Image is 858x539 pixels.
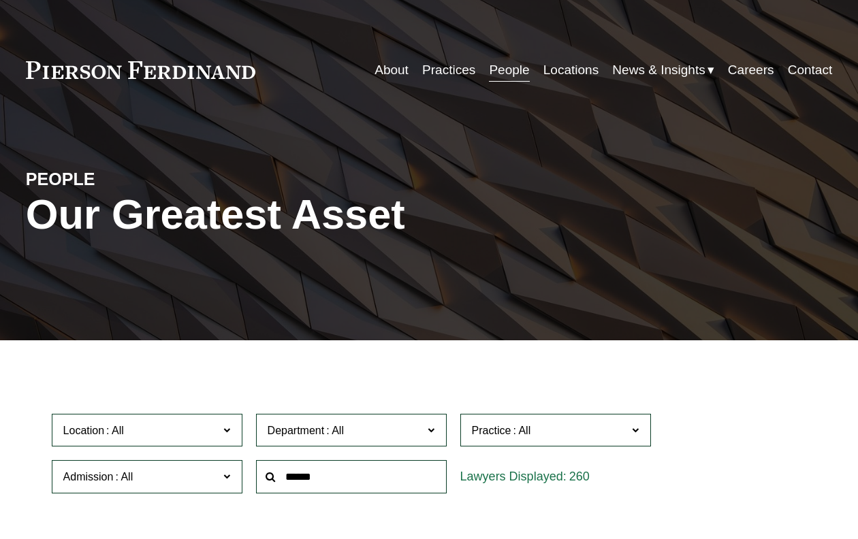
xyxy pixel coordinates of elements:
[63,471,114,483] span: Admission
[612,57,714,83] a: folder dropdown
[728,57,774,83] a: Careers
[422,57,475,83] a: Practices
[63,425,105,436] span: Location
[26,191,564,238] h1: Our Greatest Asset
[612,59,705,82] span: News & Insights
[788,57,833,83] a: Contact
[569,470,590,483] span: 260
[268,425,325,436] span: Department
[543,57,599,83] a: Locations
[26,169,227,191] h4: PEOPLE
[375,57,409,83] a: About
[472,425,511,436] span: Practice
[489,57,529,83] a: People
